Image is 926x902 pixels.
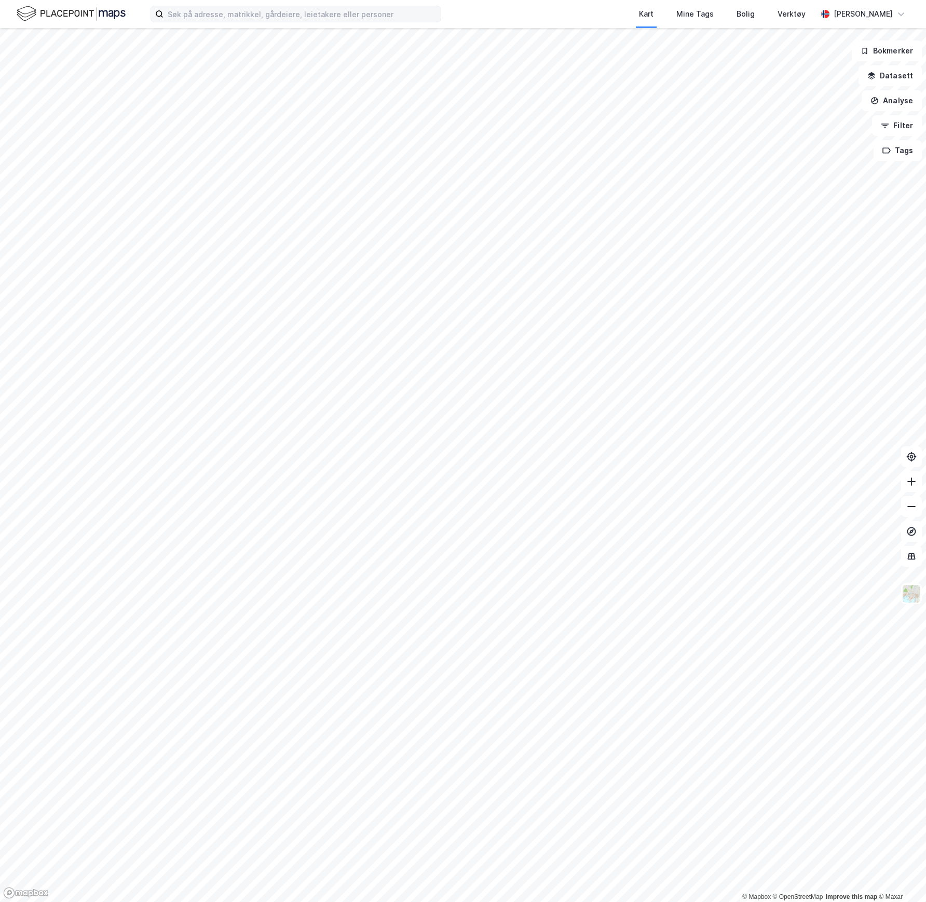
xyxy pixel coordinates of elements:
[773,893,823,900] a: OpenStreetMap
[874,852,926,902] iframe: Chat Widget
[902,584,921,604] img: Z
[778,8,806,20] div: Verktøy
[852,40,922,61] button: Bokmerker
[676,8,714,20] div: Mine Tags
[862,90,922,111] button: Analyse
[3,887,49,899] a: Mapbox homepage
[874,140,922,161] button: Tags
[859,65,922,86] button: Datasett
[826,893,877,900] a: Improve this map
[737,8,755,20] div: Bolig
[834,8,893,20] div: [PERSON_NAME]
[742,893,771,900] a: Mapbox
[874,852,926,902] div: Kontrollprogram for chat
[872,115,922,136] button: Filter
[164,6,441,22] input: Søk på adresse, matrikkel, gårdeiere, leietakere eller personer
[639,8,653,20] div: Kart
[17,5,126,23] img: logo.f888ab2527a4732fd821a326f86c7f29.svg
